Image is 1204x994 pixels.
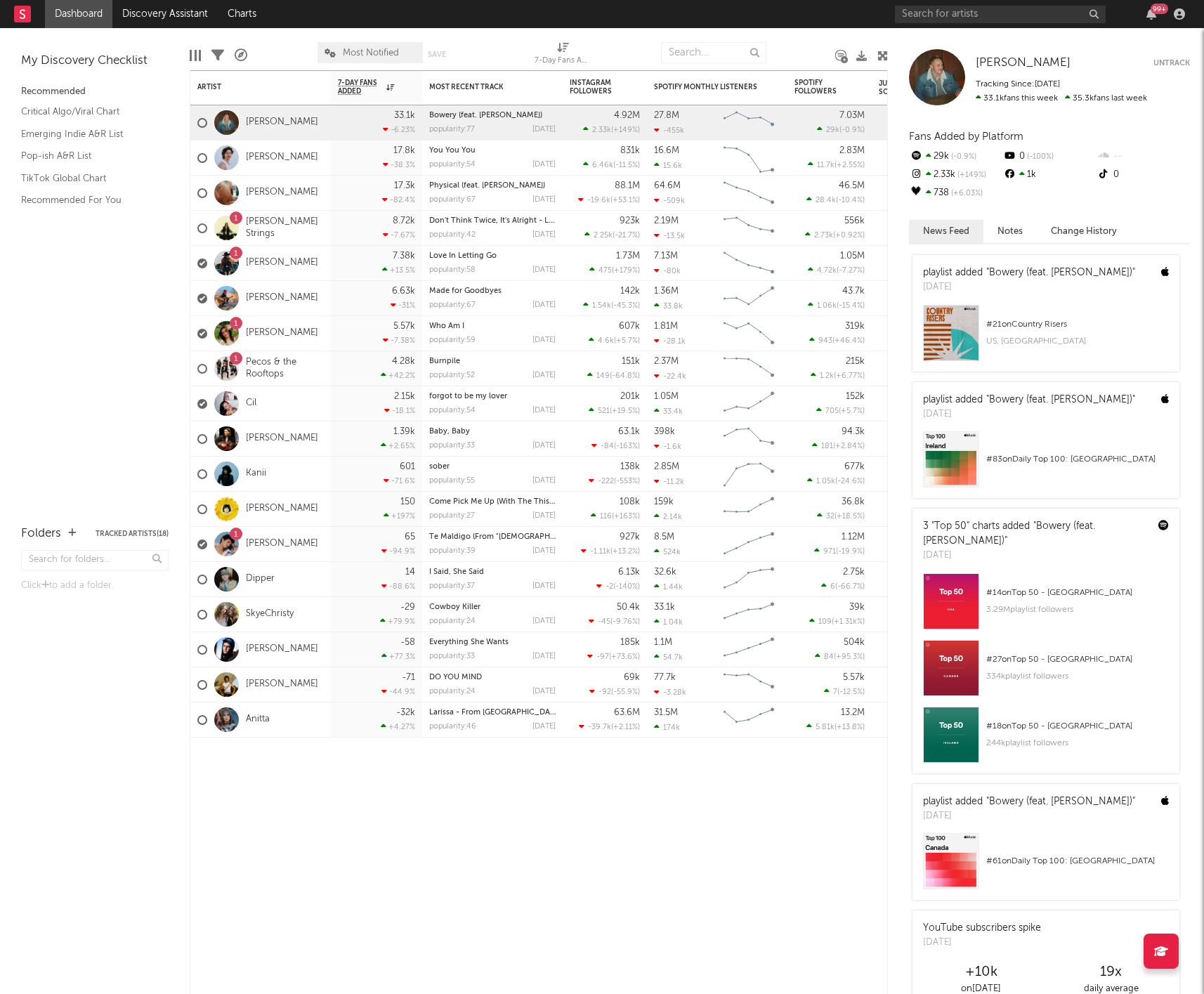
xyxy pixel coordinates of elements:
[654,161,682,170] div: 15.6k
[846,357,865,366] div: 215k
[986,651,1169,668] div: # 27 on Top 50 - [GEOGRAPHIC_DATA]
[393,216,415,225] div: 8.72k
[246,433,318,445] a: [PERSON_NAME]
[532,266,556,274] div: [DATE]
[794,79,844,96] div: Spotify Followers
[587,371,640,380] div: ( )
[1037,220,1131,243] button: Change History
[1146,8,1156,20] button: 99+
[983,220,1037,243] button: Notes
[912,305,1179,372] a: #21onCountry RisersUS, [GEOGRAPHIC_DATA]
[429,147,476,155] a: You You You
[381,441,415,450] div: +2.65 %
[578,195,640,204] div: ( )
[909,166,1002,184] div: 2.33k
[429,674,482,681] a: DO YOU MIND
[429,393,556,400] div: forgot to be my lover
[601,443,614,450] span: -84
[381,371,415,380] div: +42.2 %
[429,322,556,330] div: Who Am I
[842,497,865,506] div: 36.8k
[428,51,446,58] button: Save
[912,431,1179,498] a: #83onDaily Top 100: [GEOGRAPHIC_DATA]
[429,301,476,309] div: popularity: 67
[976,94,1147,103] span: 35.3k fans last week
[816,478,835,485] span: 1.05k
[654,477,684,486] div: -11.2k
[620,146,640,155] div: 831k
[821,443,833,450] span: 181
[654,146,679,155] div: 16.6M
[986,601,1169,618] div: 3.29M playlist followers
[211,35,224,76] div: Filters
[21,126,155,142] a: Emerging Indie A&R List
[615,162,638,169] span: -11.5 %
[846,392,865,401] div: 152k
[986,668,1169,685] div: 334k playlist followers
[654,231,685,240] div: -13.5k
[584,230,640,240] div: ( )
[21,148,155,164] a: Pop-ish A&R List
[879,466,935,483] div: 53.3
[382,195,415,204] div: -82.4 %
[246,573,275,585] a: Dipper
[583,125,640,134] div: ( )
[836,372,863,380] span: +6.77 %
[429,477,475,485] div: popularity: 55
[842,287,865,296] div: 43.7k
[246,357,324,381] a: Pecos & the Rooftops
[429,252,556,260] div: Love In Letting Go
[654,497,674,506] div: 159k
[839,267,863,275] span: -7.27 %
[429,147,556,155] div: You You You
[246,679,318,691] a: [PERSON_NAME]
[532,407,556,414] div: [DATE]
[717,176,780,211] svg: Chart title
[923,266,1135,280] div: playlist added
[949,153,976,161] span: -0.9 %
[246,503,318,515] a: [PERSON_NAME]
[21,104,155,119] a: Critical Algo/Viral Chart
[429,252,497,260] a: Love In Letting Go
[246,538,318,550] a: [PERSON_NAME]
[429,639,509,646] a: Everything She Wants
[532,161,556,169] div: [DATE]
[909,220,983,243] button: News Feed
[837,478,863,485] span: -24.6 %
[598,267,612,275] span: 475
[592,126,611,134] span: 2.33k
[532,301,556,309] div: [DATE]
[717,105,780,140] svg: Chart title
[654,462,679,471] div: 2.85M
[817,267,837,275] span: 4.72k
[654,181,681,190] div: 64.6M
[592,302,611,310] span: 1.54k
[1097,166,1190,184] div: 0
[429,83,535,91] div: Most Recent Track
[618,427,640,436] div: 63.1k
[429,407,476,414] div: popularity: 54
[976,56,1071,70] a: [PERSON_NAME]
[246,714,270,726] a: Anitta
[820,372,834,380] span: 1.2k
[429,287,502,295] a: Made for Goodbyes
[532,336,556,344] div: [DATE]
[923,280,1135,294] div: [DATE]
[615,181,640,190] div: 88.1M
[532,196,556,204] div: [DATE]
[879,79,914,96] div: Jump Score
[909,148,1002,166] div: 29k
[235,35,247,76] div: A&R Pipeline
[400,497,415,506] div: 150
[591,441,640,450] div: ( )
[246,643,318,655] a: [PERSON_NAME]
[717,246,780,281] svg: Chart title
[654,427,675,436] div: 398k
[1002,148,1096,166] div: 0
[620,497,640,506] div: 108k
[1002,166,1096,184] div: 1k
[909,184,1002,202] div: 738
[429,463,556,471] div: sober
[616,478,638,485] span: -553 %
[21,192,155,208] a: Recommended For You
